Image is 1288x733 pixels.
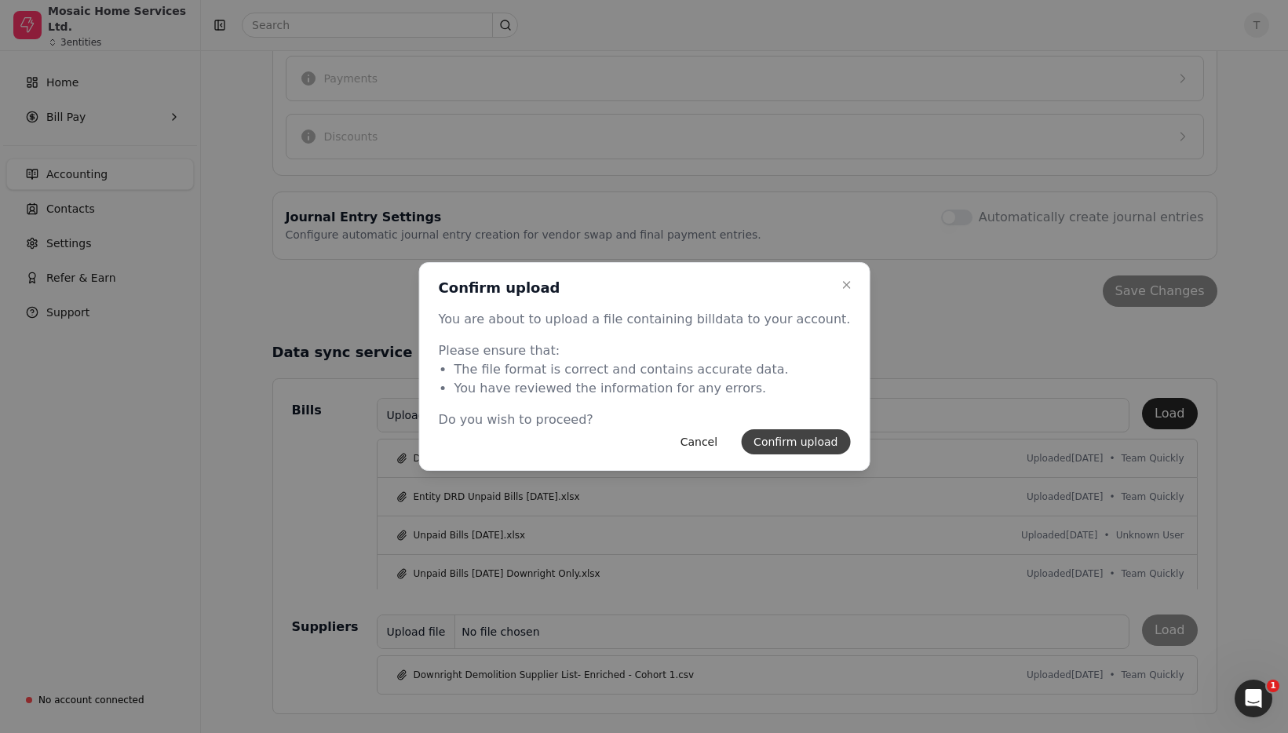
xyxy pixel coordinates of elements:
li: You have reviewed the information for any errors. [454,379,850,398]
iframe: Intercom live chat [1235,680,1272,717]
p: Do you wish to proceed? [438,410,850,429]
span: 1 [1267,680,1279,692]
h2: Confirm upload [438,279,560,297]
p: You are about to upload a file containing bill data to your account. [438,310,850,329]
button: Cancel [667,429,729,454]
p: Please ensure that: [438,341,850,360]
li: The file format is correct and contains accurate data. [454,360,850,379]
button: Confirm upload [741,429,850,454]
